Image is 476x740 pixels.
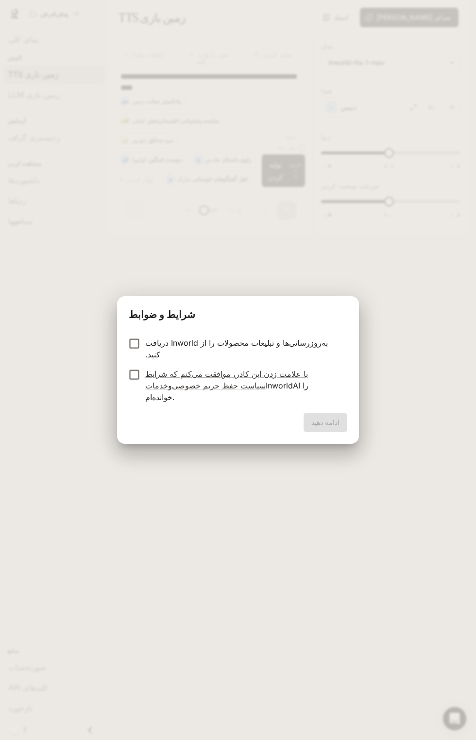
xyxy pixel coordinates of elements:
[129,309,195,320] font: شرایط و ضوابط
[172,392,175,402] font: .
[168,381,172,390] font: و
[145,338,328,359] font: به‌روزرسانی‌ها و تبلیغات محصولات را از Inworld دریافت کنید.
[145,369,308,390] a: با علامت زدن این کادر، موافقت می‌کنم که شرایط خدمات
[172,381,266,390] a: سیاست حفظ حریم خصوصی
